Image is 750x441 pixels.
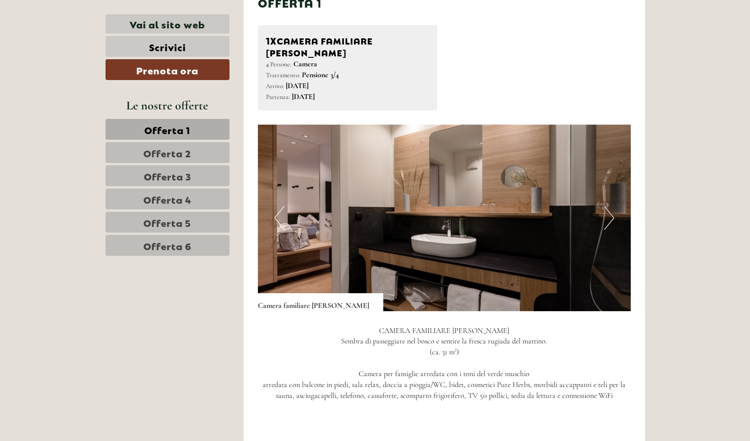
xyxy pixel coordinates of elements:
span: Offerta 2 [143,146,191,159]
div: Camera familiare [PERSON_NAME] [258,293,383,311]
small: Arrivo: [266,82,284,90]
small: Partenza: [266,93,290,101]
span: Offerta 6 [143,239,192,252]
img: image [258,125,631,311]
span: Offerta 3 [144,169,191,182]
a: Vai al sito web [106,14,229,34]
div: [GEOGRAPHIC_DATA] [14,27,126,35]
a: Prenota ora [106,59,229,80]
p: CAMERA FAMILIARE [PERSON_NAME] Sembra di passeggiare nel bosco e sentire la fresca rugiada del ma... [258,325,631,401]
div: Camera familiare [PERSON_NAME] [266,33,429,59]
b: Pensione 3/4 [302,70,339,80]
a: Scrivici [106,36,229,57]
b: [DATE] [286,81,309,90]
b: 1x [266,33,277,46]
span: Offerta 1 [144,123,190,136]
div: [DATE] [169,7,203,23]
div: Le nostre offerte [106,97,229,114]
button: Previous [274,206,284,230]
button: Next [604,206,614,230]
button: Invia [317,245,373,266]
small: 4 Persone: [266,60,291,68]
b: [DATE] [292,92,315,101]
span: Offerta 4 [143,192,192,206]
span: Offerta 5 [143,216,191,229]
small: 08:11 [14,46,126,53]
small: Trattamento: [266,71,300,79]
b: Camera [293,59,317,69]
div: Buon giorno, come possiamo aiutarla? [7,26,131,54]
